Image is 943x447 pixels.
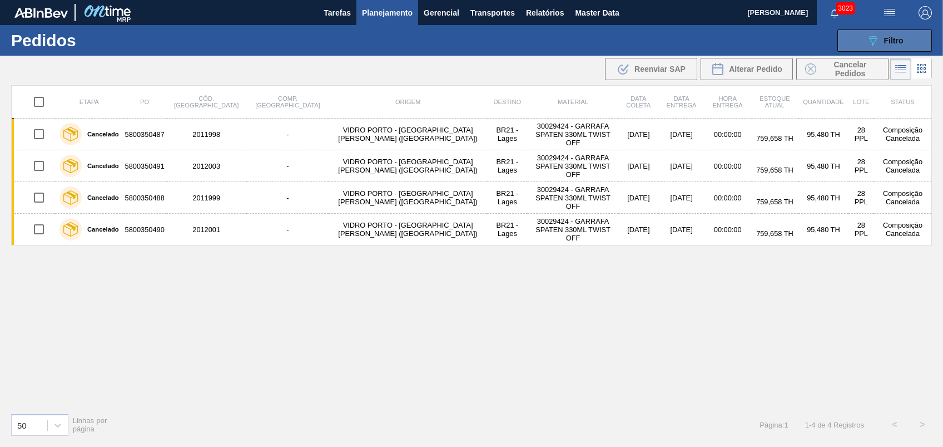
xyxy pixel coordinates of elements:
td: 28 PPL [848,119,874,150]
td: - [247,119,329,150]
span: Data entrega [667,95,697,109]
td: 28 PPL [848,150,874,182]
td: [DATE] [658,182,704,214]
td: - [247,214,329,245]
td: 95,480 TH [798,214,848,245]
a: Cancelado58003504882011999-VIDRO PORTO - [GEOGRAPHIC_DATA][PERSON_NAME] ([GEOGRAPHIC_DATA])BR21 -... [12,182,932,214]
td: [DATE] [618,119,658,150]
td: 00:00:00 [704,182,751,214]
td: 5800350491 [123,150,166,182]
span: Página : 1 [760,421,788,429]
span: 759,658 TH [756,229,793,238]
div: Cancelar Pedidos em Massa [796,58,889,80]
td: 95,480 TH [798,182,848,214]
button: Notificações [817,5,852,21]
span: Cód. [GEOGRAPHIC_DATA] [174,95,239,109]
span: Relatórios [526,6,564,19]
td: Composição Cancelada [874,182,932,214]
td: BR21 - Lages [487,182,528,214]
td: 28 PPL [848,214,874,245]
span: Hora Entrega [713,95,743,109]
label: Cancelado [82,131,119,137]
span: Planejamento [362,6,413,19]
span: Reenviar SAP [634,65,686,73]
span: Comp. [GEOGRAPHIC_DATA] [255,95,320,109]
td: 30029424 - GARRAFA SPATEN 330ML TWIST OFF [528,150,618,182]
td: 95,480 TH [798,119,848,150]
span: Cancelar Pedidos [821,60,880,78]
a: Cancelado58003504912012003-VIDRO PORTO - [GEOGRAPHIC_DATA][PERSON_NAME] ([GEOGRAPHIC_DATA])BR21 -... [12,150,932,182]
img: userActions [883,6,896,19]
td: - [247,150,329,182]
td: BR21 - Lages [487,150,528,182]
a: Cancelado58003504902012001-VIDRO PORTO - [GEOGRAPHIC_DATA][PERSON_NAME] ([GEOGRAPHIC_DATA])BR21 -... [12,214,932,245]
img: Logout [919,6,932,19]
td: Composição Cancelada [874,119,932,150]
span: Etapa [80,99,99,105]
button: Cancelar Pedidos [796,58,889,80]
td: VIDRO PORTO - [GEOGRAPHIC_DATA][PERSON_NAME] ([GEOGRAPHIC_DATA]) [329,150,487,182]
span: 3023 [836,2,855,14]
label: Cancelado [82,194,119,201]
td: [DATE] [658,150,704,182]
td: 00:00:00 [704,119,751,150]
td: 2012001 [166,214,247,245]
td: [DATE] [658,119,704,150]
td: 95,480 TH [798,150,848,182]
td: 5800350490 [123,214,166,245]
span: Linhas por página [73,416,107,433]
span: Quantidade [803,99,843,105]
div: Visão em Lista [890,58,911,80]
span: Tarefas [324,6,351,19]
a: Cancelado58003504872011998-VIDRO PORTO - [GEOGRAPHIC_DATA][PERSON_NAME] ([GEOGRAPHIC_DATA])BR21 -... [12,119,932,150]
img: TNhmsLtSVTkK8tSr43FrP2fwEKptu5GPRR3wAAAABJRU5ErkJggg== [14,8,68,18]
td: 28 PPL [848,182,874,214]
td: 2011999 [166,182,247,214]
td: BR21 - Lages [487,119,528,150]
span: Origem [395,99,420,105]
label: Cancelado [82,226,119,233]
td: 2012003 [166,150,247,182]
span: Gerencial [424,6,459,19]
td: - [247,182,329,214]
h1: Pedidos [11,34,174,47]
span: PO [140,99,149,105]
td: 00:00:00 [704,150,751,182]
span: Alterar Pedido [729,65,782,73]
span: Material [558,99,588,105]
td: 30029424 - GARRAFA SPATEN 330ML TWIST OFF [528,182,618,214]
span: Transportes [470,6,515,19]
td: [DATE] [618,214,658,245]
button: > [909,411,936,439]
td: [DATE] [618,182,658,214]
span: Data coleta [626,95,651,109]
span: 759,658 TH [756,166,793,174]
span: Filtro [884,36,904,45]
span: Status [891,99,914,105]
div: 50 [17,420,27,430]
span: Lote [853,99,869,105]
div: Alterar Pedido [701,58,793,80]
td: VIDRO PORTO - [GEOGRAPHIC_DATA][PERSON_NAME] ([GEOGRAPHIC_DATA]) [329,182,487,214]
td: VIDRO PORTO - [GEOGRAPHIC_DATA][PERSON_NAME] ([GEOGRAPHIC_DATA]) [329,214,487,245]
button: Filtro [837,30,932,52]
td: BR21 - Lages [487,214,528,245]
span: 1 - 4 de 4 Registros [805,421,864,429]
label: Cancelado [82,163,119,169]
td: Composição Cancelada [874,214,932,245]
td: [DATE] [618,150,658,182]
td: VIDRO PORTO - [GEOGRAPHIC_DATA][PERSON_NAME] ([GEOGRAPHIC_DATA]) [329,119,487,150]
span: 759,658 TH [756,198,793,206]
td: 00:00:00 [704,214,751,245]
td: [DATE] [658,214,704,245]
span: Master Data [575,6,619,19]
span: Destino [494,99,522,105]
button: < [881,411,909,439]
span: Estoque atual [760,95,790,109]
td: 5800350487 [123,119,166,150]
td: Composição Cancelada [874,150,932,182]
td: 2011998 [166,119,247,150]
div: Reenviar SAP [605,58,697,80]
